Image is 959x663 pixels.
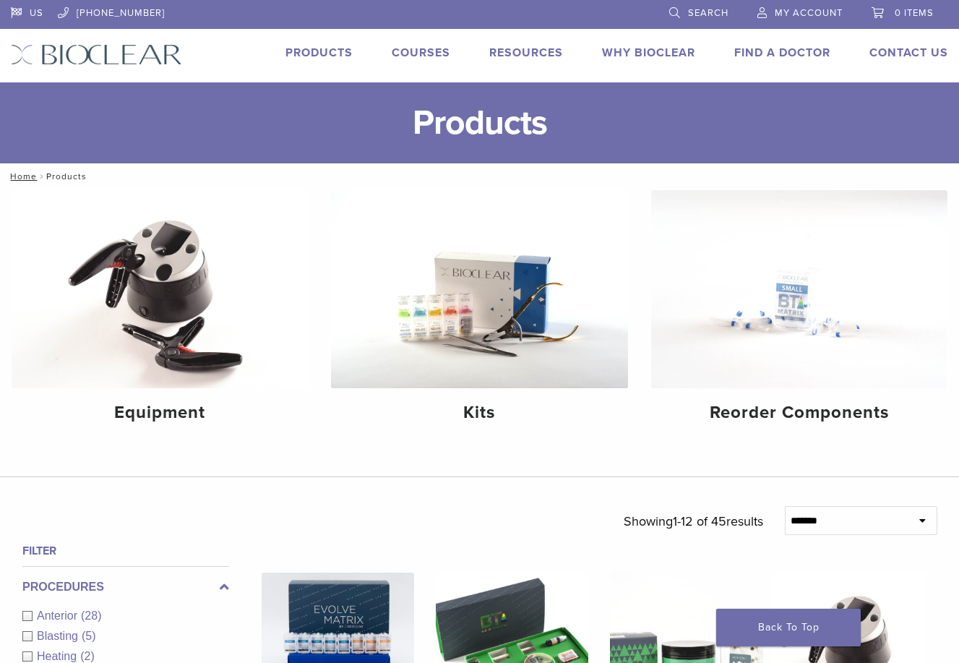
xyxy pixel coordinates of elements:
img: Bioclear [11,44,182,65]
h4: Filter [22,542,229,560]
img: Kits [331,190,627,388]
h4: Kits [343,400,616,426]
span: Blasting [37,630,82,642]
span: 1-12 of 45 [673,513,726,529]
a: Kits [331,190,627,435]
a: Home [6,171,37,181]
a: Products [285,46,353,60]
span: (5) [82,630,96,642]
h4: Equipment [23,400,296,426]
a: Back To Top [716,609,861,646]
span: 0 items [895,7,934,19]
a: Why Bioclear [602,46,695,60]
a: Resources [489,46,563,60]
span: Search [688,7,728,19]
span: (28) [81,609,101,622]
a: Equipment [12,190,308,435]
a: Find A Doctor [734,46,830,60]
span: Anterior [37,609,81,622]
a: Reorder Components [651,190,947,435]
span: / [37,173,46,180]
p: Showing results [624,506,763,536]
a: Courses [392,46,450,60]
h4: Reorder Components [663,400,936,426]
img: Reorder Components [651,190,947,388]
span: (2) [80,650,95,662]
a: Contact Us [869,46,948,60]
img: Equipment [12,190,308,388]
span: Heating [37,650,80,662]
label: Procedures [22,578,229,596]
span: My Account [775,7,843,19]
